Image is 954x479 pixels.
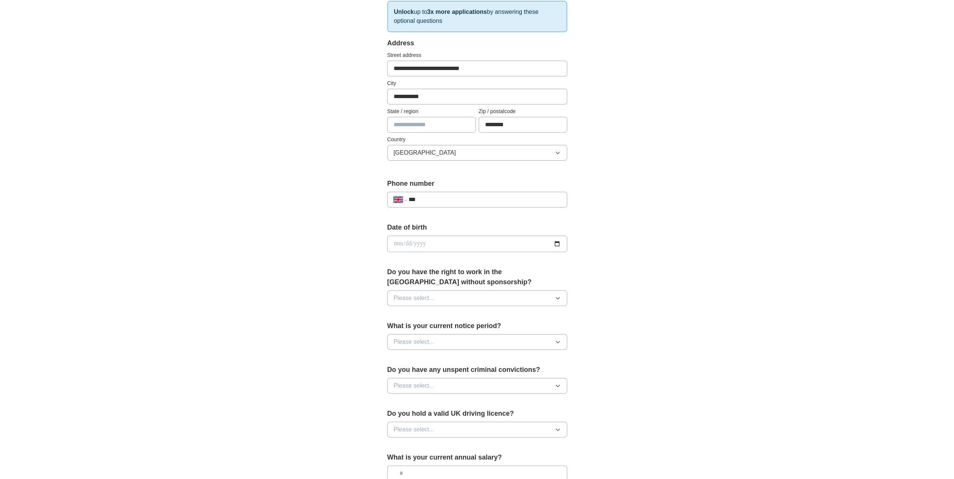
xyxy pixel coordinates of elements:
[387,107,476,115] label: State / region
[427,9,487,15] strong: 3x more applications
[387,79,567,87] label: City
[387,51,567,59] label: Street address
[387,334,567,350] button: Please select...
[479,107,567,115] label: Zip / postalcode
[387,179,567,189] label: Phone number
[387,222,567,233] label: Date of birth
[387,267,567,287] label: Do you have the right to work in the [GEOGRAPHIC_DATA] without sponsorship?
[387,145,567,161] button: [GEOGRAPHIC_DATA]
[394,425,434,434] span: Please select...
[387,321,567,331] label: What is your current notice period?
[394,294,434,303] span: Please select...
[387,365,567,375] label: Do you have any unspent criminal convictions?
[387,38,567,48] div: Address
[387,409,567,419] label: Do you hold a valid UK driving licence?
[387,136,567,143] label: Country
[387,378,567,394] button: Please select...
[394,148,456,157] span: [GEOGRAPHIC_DATA]
[387,1,567,32] p: up to by answering these optional questions
[387,452,567,463] label: What is your current annual salary?
[387,422,567,437] button: Please select...
[387,290,567,306] button: Please select...
[394,381,434,390] span: Please select...
[394,9,414,15] strong: Unlock
[394,337,434,346] span: Please select...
